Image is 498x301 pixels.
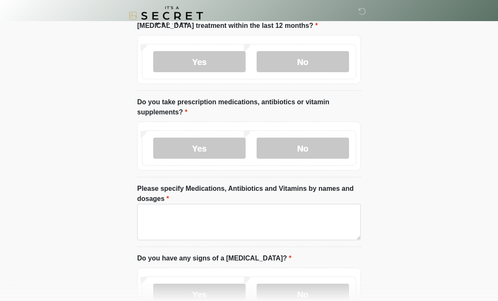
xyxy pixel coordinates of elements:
[129,6,203,25] img: It's A Secret Med Spa Logo
[257,138,349,159] label: No
[153,138,246,159] label: Yes
[137,254,292,264] label: Do you have any signs of a [MEDICAL_DATA]?
[257,52,349,73] label: No
[137,184,361,204] label: Please specify Medications, Antibiotics and Vitamins by names and dosages
[153,52,246,73] label: Yes
[137,98,361,118] label: Do you take prescription medications, antibiotics or vitamin supplements?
